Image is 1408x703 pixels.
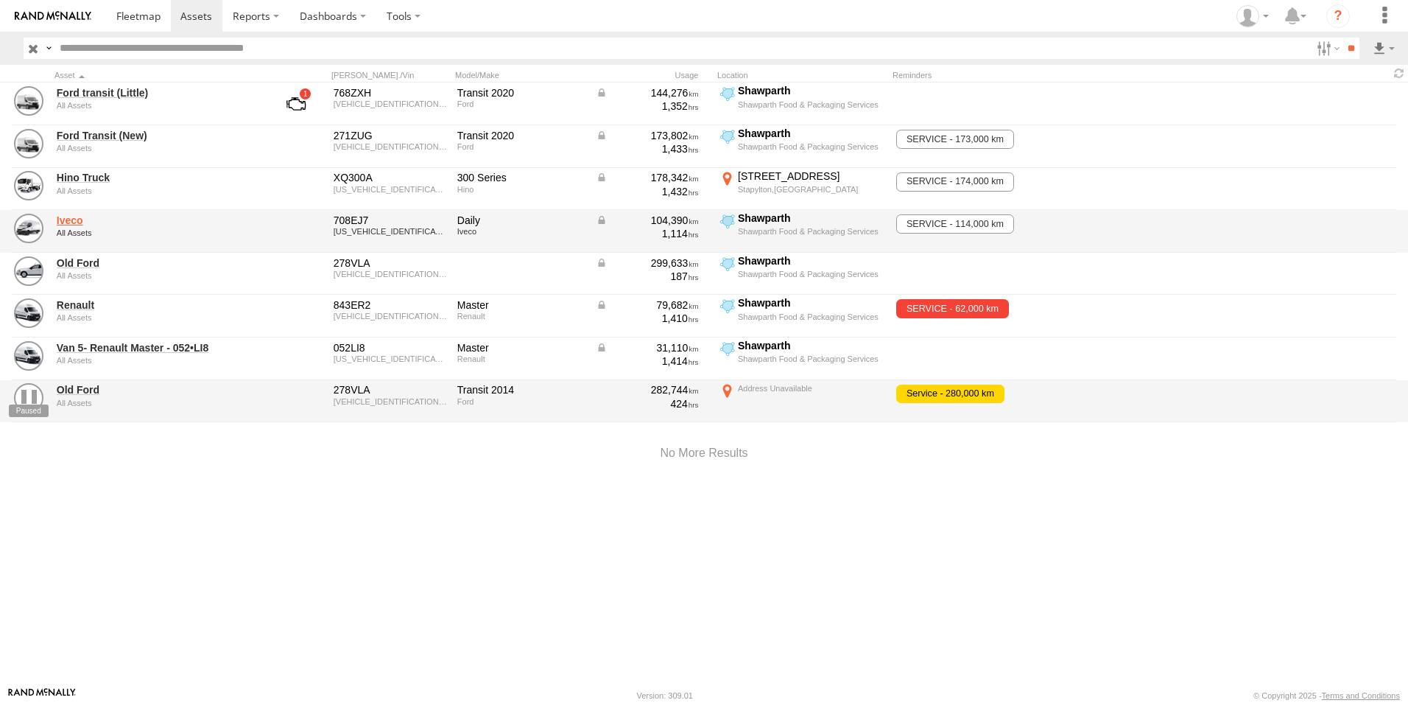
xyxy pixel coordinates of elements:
[57,271,258,280] div: undefined
[57,129,258,142] a: Ford Transit (New)
[717,211,887,251] label: Click to View Current Location
[14,341,43,371] a: View Asset Details
[1371,38,1396,59] label: Export results as...
[334,227,447,236] div: ZCFCG35A805468985
[57,313,258,322] div: undefined
[738,127,884,140] div: Shawparth
[57,228,258,237] div: undefined
[457,341,585,354] div: Master
[14,383,43,413] a: View Asset Details
[57,101,258,110] div: undefined
[57,214,258,227] a: Iveco
[57,399,258,408] div: undefined
[738,84,884,97] div: Shawparth
[57,383,258,396] a: Old Ford
[738,254,884,267] div: Shawparth
[457,227,585,236] div: Iveco
[15,11,91,21] img: rand-logo.svg
[596,298,699,312] div: Data from Vehicle CANbus
[57,171,258,184] a: Hino Truck
[738,141,884,152] div: Shawparth Food & Packaging Services
[596,214,699,227] div: Data from Vehicle CANbus
[717,127,887,167] label: Click to View Current Location
[596,312,699,325] div: 1,410
[596,171,699,184] div: Data from Vehicle CANbus
[334,383,447,396] div: 278VLA
[457,99,585,108] div: Ford
[457,214,585,227] div: Daily
[596,99,699,113] div: 1,352
[738,296,884,309] div: Shawparth
[43,38,54,59] label: Search Query
[596,354,699,368] div: 1,414
[8,688,76,703] a: Visit our Website
[717,339,887,379] label: Click to View Current Location
[57,356,258,365] div: undefined
[738,211,884,225] div: Shawparth
[893,70,1128,80] div: Reminders
[457,86,585,99] div: Transit 2020
[717,296,887,336] label: Click to View Current Location
[717,70,887,80] div: Location
[331,70,449,80] div: [PERSON_NAME]./Vin
[717,169,887,209] label: Click to View Current Location
[334,298,447,312] div: 843ER2
[596,86,699,99] div: Data from Vehicle CANbus
[457,383,585,396] div: Transit 2014
[1231,5,1274,27] div: Darren Ward
[334,171,447,184] div: XQ300A
[457,171,585,184] div: 300 Series
[457,142,585,151] div: Ford
[1326,4,1350,28] i: ?
[738,226,884,237] div: Shawparth Food & Packaging Services
[57,144,258,153] div: undefined
[334,214,447,227] div: 708EJ7
[14,171,43,200] a: View Asset Details
[738,169,884,183] div: [STREET_ADDRESS]
[14,256,43,286] a: View Asset Details
[596,256,699,270] div: Data from Vehicle CANbus
[334,341,447,354] div: 052LI8
[457,312,585,321] div: Renault
[738,339,884,352] div: Shawparth
[1311,38,1342,59] label: Search Filter Options
[896,172,1013,192] span: SERVICE - 174,000 km
[596,185,699,198] div: 1,432
[455,70,588,80] div: Model/Make
[717,254,887,294] label: Click to View Current Location
[1390,66,1408,80] span: Refresh
[738,184,884,195] div: Stapylton,[GEOGRAPHIC_DATA]
[717,382,887,422] label: Click to View Current Location
[334,129,447,142] div: 271ZUG
[334,142,447,151] div: WF0EXXTTRELB67592
[14,214,43,243] a: View Asset Details
[717,84,887,124] label: Click to View Current Location
[14,298,43,328] a: View Asset Details
[269,86,323,122] a: View Asset with Fault/s
[594,70,711,80] div: Usage
[54,70,261,80] div: Click to Sort
[896,299,1008,318] span: SERVICE - 62,000 km
[57,341,258,354] a: Van 5- Renault Master - 052•LI8
[457,354,585,363] div: Renault
[738,312,884,322] div: Shawparth Food & Packaging Services
[457,185,585,194] div: Hino
[738,99,884,110] div: Shawparth Food & Packaging Services
[1322,691,1400,700] a: Terms and Conditions
[896,130,1013,149] span: SERVICE - 173,000 km
[457,397,585,406] div: Ford
[738,354,884,364] div: Shawparth Food & Packaging Services
[596,397,699,410] div: 424
[738,269,884,279] div: Shawparth Food & Packaging Services
[896,385,1004,404] span: Service - 280,000 km
[596,383,699,396] div: 282,744
[596,341,699,354] div: Data from Vehicle CANbus
[57,86,258,99] a: Ford transit (Little)
[334,86,447,99] div: 768ZXH
[457,129,585,142] div: Transit 2020
[334,185,447,194] div: JHHUCS5F30K035764
[596,129,699,142] div: Data from Vehicle CANbus
[14,129,43,158] a: View Asset Details
[896,214,1013,234] span: SERVICE - 114,000 km
[457,298,585,312] div: Master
